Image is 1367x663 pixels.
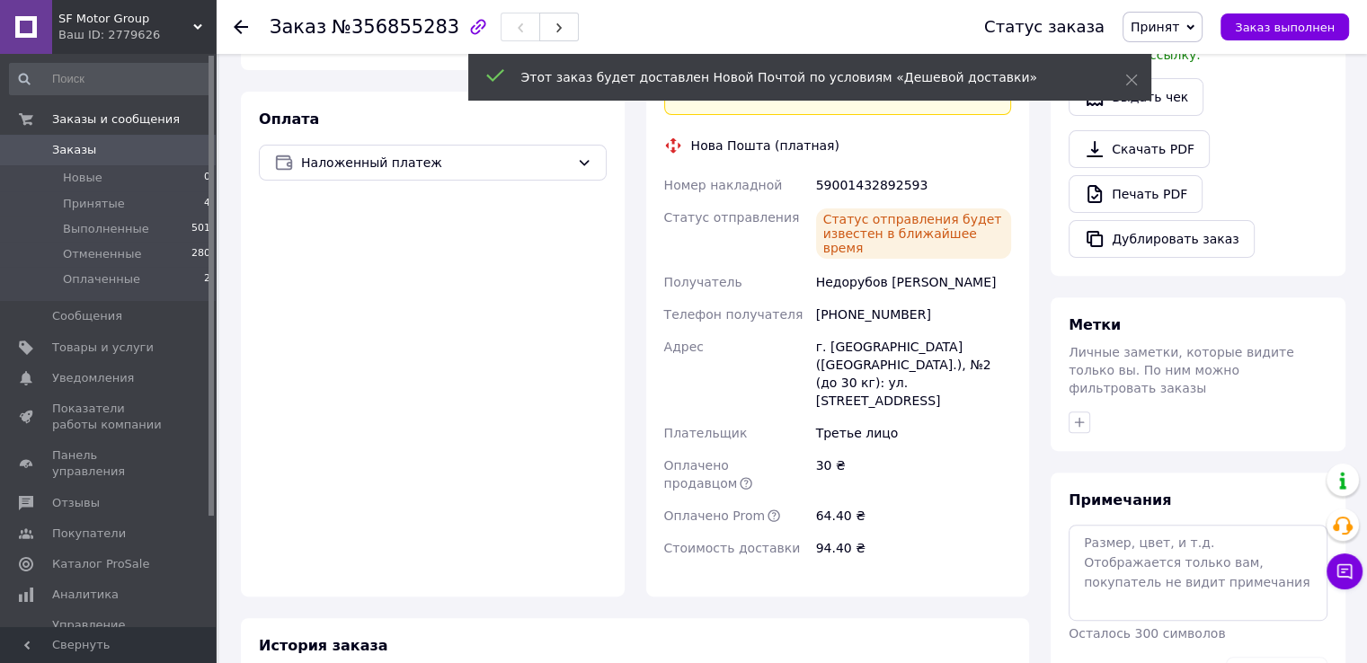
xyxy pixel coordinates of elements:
[52,447,166,480] span: Панель управления
[52,401,166,433] span: Показатели работы компании
[1327,553,1363,589] button: Чат с покупателем
[191,221,210,237] span: 501
[259,637,388,654] span: История заказа
[664,426,748,440] span: Плательщик
[521,68,1080,86] div: Этот заказ будет доставлен Новой Почтой по условиям «Дешевой доставки»
[58,27,216,43] div: Ваш ID: 2779626
[63,170,102,186] span: Новые
[687,137,844,155] div: Нова Пошта (платная)
[812,169,1015,201] div: 59001432892593
[301,153,570,172] span: Наложенный платеж
[52,308,122,324] span: Сообщения
[664,210,800,225] span: Статус отправления
[332,16,459,38] span: №356855283
[52,556,149,572] span: Каталог ProSale
[63,246,141,262] span: Отмененные
[812,331,1015,417] div: г. [GEOGRAPHIC_DATA] ([GEOGRAPHIC_DATA].), №2 (до 30 кг): ул. [STREET_ADDRESS]
[63,221,149,237] span: Выполненные
[52,370,134,386] span: Уведомления
[1069,12,1314,62] span: У вас есть 30 дней, чтобы отправить запрос на отзыв покупателю, скопировав ссылку.
[664,458,738,491] span: Оплачено продавцом
[812,499,1015,532] div: 64.40 ₴
[204,170,210,186] span: 0
[259,110,319,128] span: Оплата
[52,495,100,511] span: Отзывы
[984,18,1105,36] div: Статус заказа
[664,178,783,192] span: Номер накладной
[191,246,210,262] span: 280
[1221,13,1349,40] button: Заказ выполнен
[816,208,1011,259] div: Статус отправления будет известен в ближайшее время
[812,532,1015,564] div: 94.40 ₴
[1069,491,1171,508] span: Примечания
[812,298,1015,331] div: [PHONE_NUMBER]
[270,16,326,38] span: Заказ
[204,271,210,287] span: 2
[63,196,125,212] span: Принятые
[1069,626,1225,641] span: Осталось 300 символов
[52,111,180,128] span: Заказы и сообщения
[52,617,166,650] span: Управление сайтом
[812,417,1015,449] div: Третье лицо
[52,142,96,158] span: Заказы
[63,271,140,287] span: Оплаченные
[1069,175,1203,213] a: Печать PDF
[664,340,704,354] span: Адрес
[1235,21,1335,34] span: Заказ выполнен
[664,541,801,555] span: Стоимость доставки
[52,340,154,356] span: Товары и услуги
[58,11,193,27] span: SF Motor Group
[1069,316,1121,333] span: Метки
[664,508,766,523] span: Оплачено Prom
[812,266,1015,298] div: Недорубов [PERSON_NAME]
[1131,20,1179,34] span: Принят
[204,196,210,212] span: 4
[1069,345,1294,395] span: Личные заметки, которые видите только вы. По ним можно фильтровать заказы
[812,449,1015,499] div: 30 ₴
[234,18,248,36] div: Вернуться назад
[52,526,126,542] span: Покупатели
[52,587,119,603] span: Аналитика
[1069,220,1255,258] button: Дублировать заказ
[664,275,742,289] span: Получатель
[9,63,212,95] input: Поиск
[664,307,803,322] span: Телефон получателя
[1069,130,1210,168] a: Скачать PDF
